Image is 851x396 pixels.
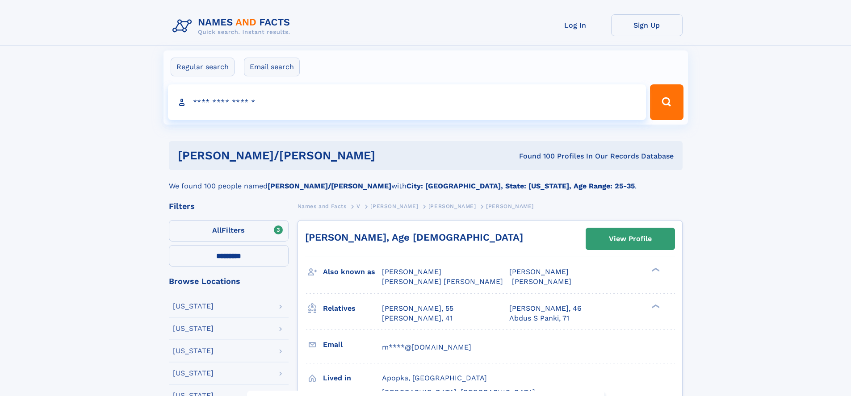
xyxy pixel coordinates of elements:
[650,84,683,120] button: Search Button
[447,151,674,161] div: Found 100 Profiles In Our Records Database
[611,14,683,36] a: Sign Up
[323,337,382,352] h3: Email
[382,277,503,286] span: [PERSON_NAME] [PERSON_NAME]
[486,203,534,209] span: [PERSON_NAME]
[268,182,391,190] b: [PERSON_NAME]/[PERSON_NAME]
[169,14,298,38] img: Logo Names and Facts
[540,14,611,36] a: Log In
[305,232,523,243] a: [PERSON_NAME], Age [DEMOGRAPHIC_DATA]
[509,267,569,276] span: [PERSON_NAME]
[323,264,382,279] h3: Also known as
[169,170,683,192] div: We found 100 people named with .
[173,370,214,377] div: [US_STATE]
[382,313,453,323] a: [PERSON_NAME], 41
[356,203,361,209] span: V
[428,200,476,212] a: [PERSON_NAME]
[168,84,646,120] input: search input
[609,229,652,249] div: View Profile
[586,228,675,250] a: View Profile
[323,371,382,386] h3: Lived in
[173,303,214,310] div: [US_STATE]
[650,303,660,309] div: ❯
[356,200,361,212] a: V
[212,226,222,234] span: All
[173,347,214,354] div: [US_STATE]
[169,277,289,285] div: Browse Locations
[370,203,418,209] span: [PERSON_NAME]
[169,202,289,210] div: Filters
[244,58,300,76] label: Email search
[323,301,382,316] h3: Relatives
[171,58,235,76] label: Regular search
[509,304,582,313] a: [PERSON_NAME], 46
[370,200,418,212] a: [PERSON_NAME]
[178,150,447,161] h1: [PERSON_NAME]/[PERSON_NAME]
[382,267,441,276] span: [PERSON_NAME]
[169,220,289,242] label: Filters
[650,267,660,273] div: ❯
[512,277,571,286] span: [PERSON_NAME]
[298,200,347,212] a: Names and Facts
[382,304,453,313] a: [PERSON_NAME], 55
[509,313,569,323] a: Abdus S Panki, 71
[173,325,214,332] div: [US_STATE]
[382,374,487,382] span: Apopka, [GEOGRAPHIC_DATA]
[428,203,476,209] span: [PERSON_NAME]
[407,182,635,190] b: City: [GEOGRAPHIC_DATA], State: [US_STATE], Age Range: 25-35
